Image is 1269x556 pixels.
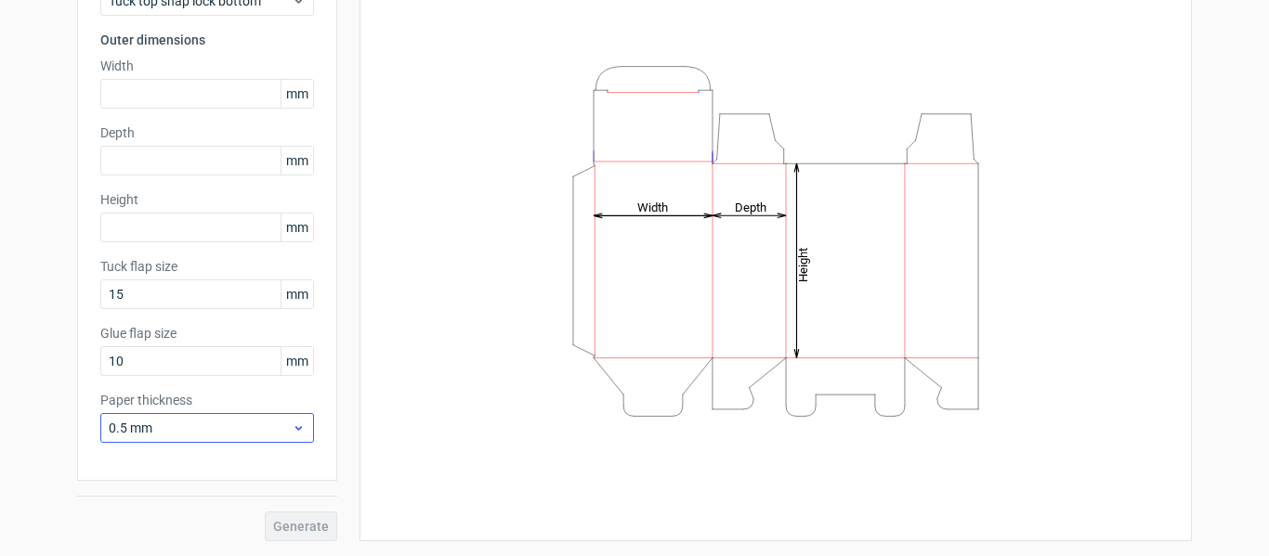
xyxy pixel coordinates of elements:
[100,123,314,142] label: Depth
[100,324,314,343] label: Glue flap size
[100,31,314,49] h3: Outer dimensions
[796,247,810,281] tspan: Height
[281,280,313,308] span: mm
[281,80,313,108] span: mm
[100,57,314,75] label: Width
[109,419,292,437] span: 0.5 mm
[281,213,313,241] span: mm
[281,147,313,175] span: mm
[100,391,314,409] label: Paper thickness
[100,257,314,276] label: Tuck flap size
[735,200,766,213] tspan: Depth
[637,200,668,213] tspan: Width
[281,347,313,375] span: mm
[100,190,314,209] label: Height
